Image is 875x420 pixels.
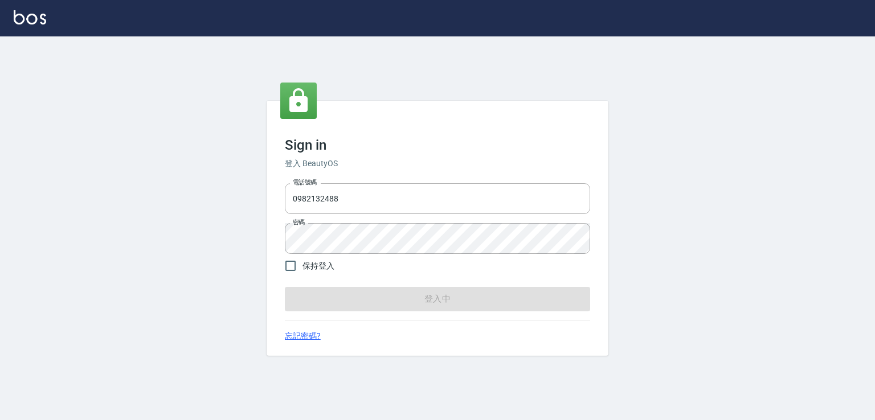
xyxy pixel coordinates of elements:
[293,178,317,187] label: 電話號碼
[285,158,590,170] h6: 登入 BeautyOS
[302,260,334,272] span: 保持登入
[14,10,46,24] img: Logo
[285,330,321,342] a: 忘記密碼?
[285,137,590,153] h3: Sign in
[293,218,305,227] label: 密碼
